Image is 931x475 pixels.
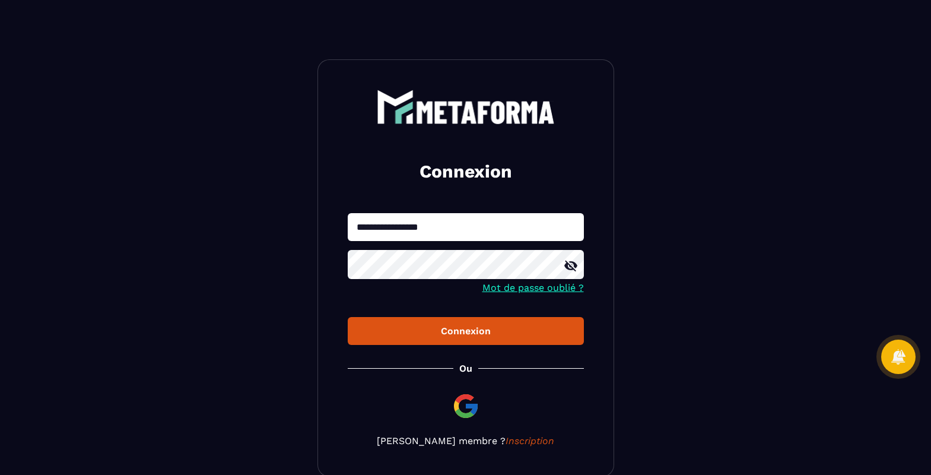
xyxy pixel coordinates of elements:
button: Connexion [348,317,584,345]
h2: Connexion [362,160,570,183]
img: google [452,392,480,420]
div: Connexion [357,325,574,337]
img: logo [377,90,555,124]
p: [PERSON_NAME] membre ? [348,435,584,446]
a: Inscription [506,435,554,446]
a: logo [348,90,584,124]
a: Mot de passe oublié ? [482,282,584,293]
p: Ou [459,363,472,374]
